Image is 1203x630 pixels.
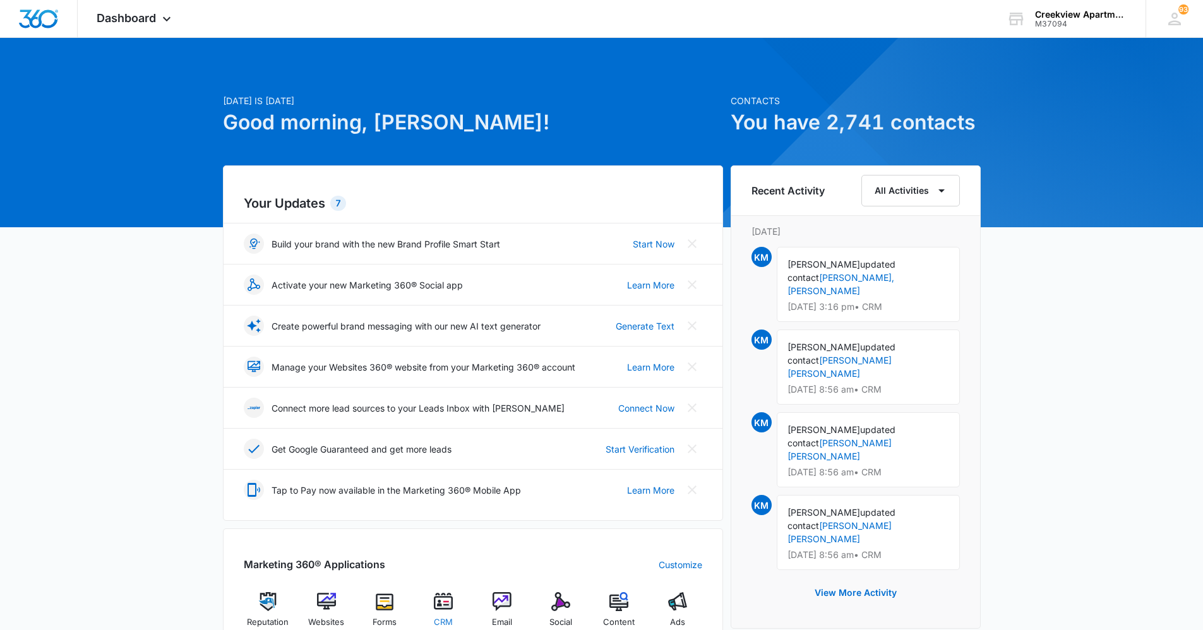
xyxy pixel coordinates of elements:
span: Dashboard [97,11,156,25]
p: Connect more lead sources to your Leads Inbox with [PERSON_NAME] [272,401,565,415]
a: Learn More [627,360,674,374]
span: Forms [373,616,397,629]
h2: Your Updates [244,194,702,213]
a: Generate Text [616,319,674,333]
a: Connect Now [618,401,674,415]
span: Social [549,616,572,629]
button: Close [682,234,702,254]
span: KM [751,495,772,515]
h2: Marketing 360® Applications [244,557,385,572]
button: All Activities [861,175,960,206]
span: Websites [308,616,344,629]
p: [DATE] 8:56 am • CRM [787,550,949,559]
a: Learn More [627,484,674,497]
button: Close [682,357,702,377]
p: Contacts [731,94,981,107]
span: KM [751,247,772,267]
span: [PERSON_NAME] [787,342,860,352]
p: [DATE] 8:56 am • CRM [787,385,949,394]
a: [PERSON_NAME] [PERSON_NAME] [787,437,892,461]
button: Close [682,480,702,500]
div: 7 [330,196,346,211]
p: Tap to Pay now available in the Marketing 360® Mobile App [272,484,521,497]
span: [PERSON_NAME] [787,424,860,435]
span: Reputation [247,616,289,629]
span: CRM [434,616,453,629]
p: [DATE] 8:56 am • CRM [787,468,949,477]
h1: You have 2,741 contacts [731,107,981,138]
div: notifications count [1178,4,1188,15]
p: Create powerful brand messaging with our new AI text generator [272,319,541,333]
h1: Good morning, [PERSON_NAME]! [223,107,723,138]
a: Start Now [633,237,674,251]
span: Email [492,616,512,629]
a: Learn More [627,278,674,292]
button: Close [682,439,702,459]
p: Build your brand with the new Brand Profile Smart Start [272,237,500,251]
span: [PERSON_NAME] [787,259,860,270]
span: Content [603,616,635,629]
a: [PERSON_NAME] [PERSON_NAME] [787,355,892,379]
p: [DATE] 3:16 pm • CRM [787,302,949,311]
button: Close [682,316,702,336]
a: [PERSON_NAME], [PERSON_NAME] [787,272,894,296]
button: Close [682,275,702,295]
p: Manage your Websites 360® website from your Marketing 360® account [272,360,575,374]
span: [PERSON_NAME] [787,507,860,518]
h6: Recent Activity [751,183,825,198]
div: account name [1035,9,1127,20]
p: [DATE] is [DATE] [223,94,723,107]
a: [PERSON_NAME] [PERSON_NAME] [787,520,892,544]
p: Activate your new Marketing 360® Social app [272,278,463,292]
p: Get Google Guaranteed and get more leads [272,443,452,456]
span: KM [751,330,772,350]
button: Close [682,398,702,418]
a: Customize [659,558,702,571]
div: account id [1035,20,1127,28]
span: 93 [1178,4,1188,15]
a: Start Verification [606,443,674,456]
button: View More Activity [802,578,909,608]
span: KM [751,412,772,432]
p: [DATE] [751,225,960,238]
span: Ads [670,616,685,629]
